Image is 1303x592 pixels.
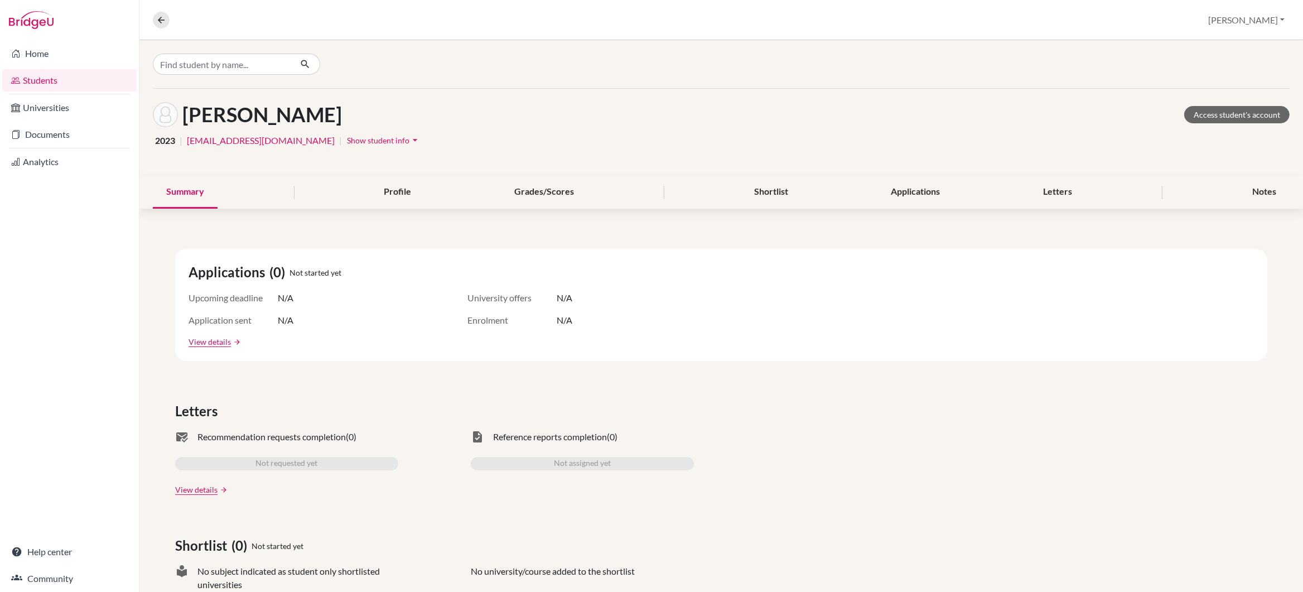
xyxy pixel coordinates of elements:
[557,314,572,327] span: N/A
[471,565,635,591] p: No university/course added to the shortlist
[2,151,137,173] a: Analytics
[189,262,269,282] span: Applications
[175,536,231,556] span: Shortlist
[153,102,178,127] img: Safwaan HUQ's avatar
[2,541,137,563] a: Help center
[278,314,293,327] span: N/A
[218,486,228,494] a: arrow_forward
[182,103,342,127] h1: [PERSON_NAME]
[197,430,346,444] span: Recommendation requests completion
[557,291,572,305] span: N/A
[252,540,303,552] span: Not started yet
[269,262,289,282] span: (0)
[256,457,318,470] span: Not requested yet
[607,430,617,444] span: (0)
[155,134,175,147] span: 2023
[741,176,802,209] div: Shortlist
[371,176,425,209] div: Profile
[339,134,342,147] span: |
[1184,106,1290,123] a: Access student's account
[2,123,137,146] a: Documents
[2,567,137,590] a: Community
[1203,9,1290,31] button: [PERSON_NAME]
[347,136,409,145] span: Show student info
[493,430,607,444] span: Reference reports completion
[231,338,241,346] a: arrow_forward
[189,291,278,305] span: Upcoming deadline
[231,536,252,556] span: (0)
[2,97,137,119] a: Universities
[409,134,421,146] i: arrow_drop_down
[2,69,137,92] a: Students
[554,457,611,470] span: Not assigned yet
[175,430,189,444] span: mark_email_read
[2,42,137,65] a: Home
[346,132,421,149] button: Show student infoarrow_drop_down
[175,484,218,495] a: View details
[346,430,356,444] span: (0)
[278,291,293,305] span: N/A
[471,430,484,444] span: task
[467,291,557,305] span: University offers
[1030,176,1085,209] div: Letters
[467,314,557,327] span: Enrolment
[1239,176,1290,209] div: Notes
[153,54,291,75] input: Find student by name...
[9,11,54,29] img: Bridge-U
[197,565,398,591] span: No subject indicated as student only shortlisted universities
[175,565,189,591] span: local_library
[501,176,587,209] div: Grades/Scores
[187,134,335,147] a: [EMAIL_ADDRESS][DOMAIN_NAME]
[189,336,231,348] a: View details
[878,176,954,209] div: Applications
[180,134,182,147] span: |
[153,176,218,209] div: Summary
[175,401,222,421] span: Letters
[189,314,278,327] span: Application sent
[289,267,341,278] span: Not started yet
